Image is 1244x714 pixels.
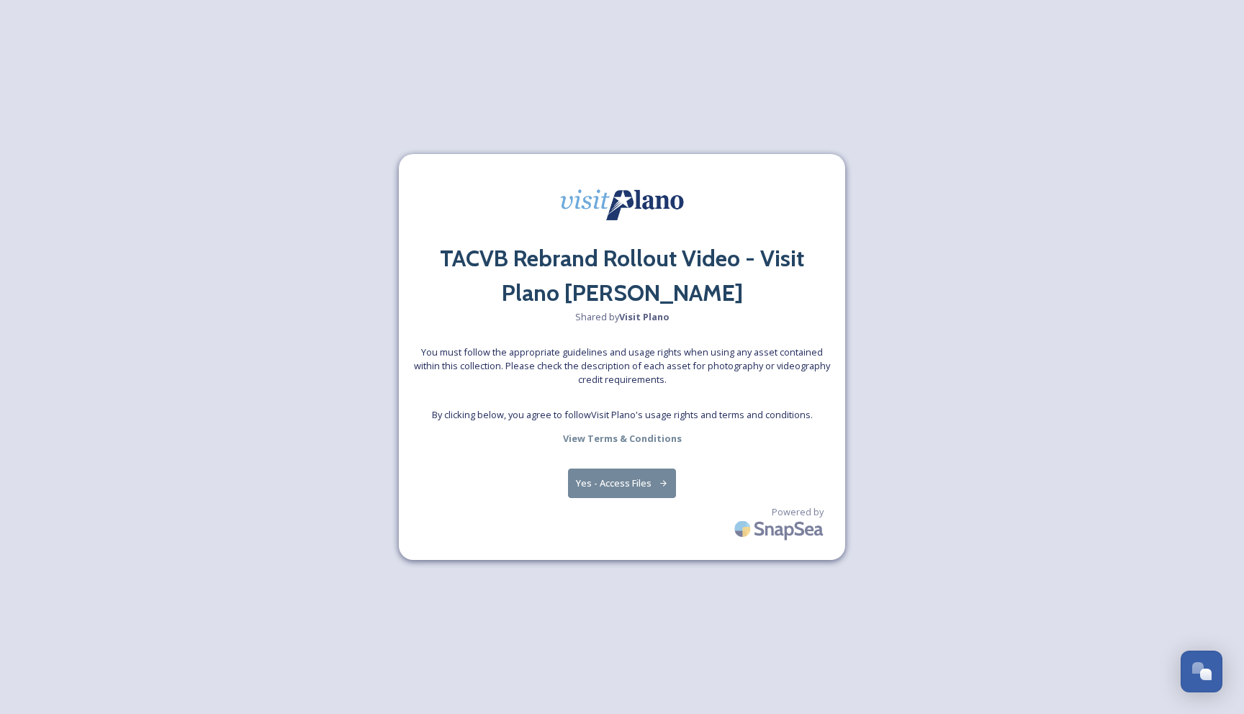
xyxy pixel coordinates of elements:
[1181,651,1222,692] button: Open Chat
[550,168,694,240] img: visit-plano-social-optimized.jpg
[563,432,682,445] strong: View Terms & Conditions
[575,310,670,324] span: Shared by
[563,430,682,447] a: View Terms & Conditions
[619,310,670,323] strong: Visit Plano
[432,408,813,422] span: By clicking below, you agree to follow Visit Plano 's usage rights and terms and conditions.
[772,505,824,519] span: Powered by
[413,241,831,310] h2: TACVB Rebrand Rollout Video - Visit Plano [PERSON_NAME]
[413,345,831,387] span: You must follow the appropriate guidelines and usage rights when using any asset contained within...
[568,469,676,498] button: Yes - Access Files
[730,512,831,546] img: SnapSea Logo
